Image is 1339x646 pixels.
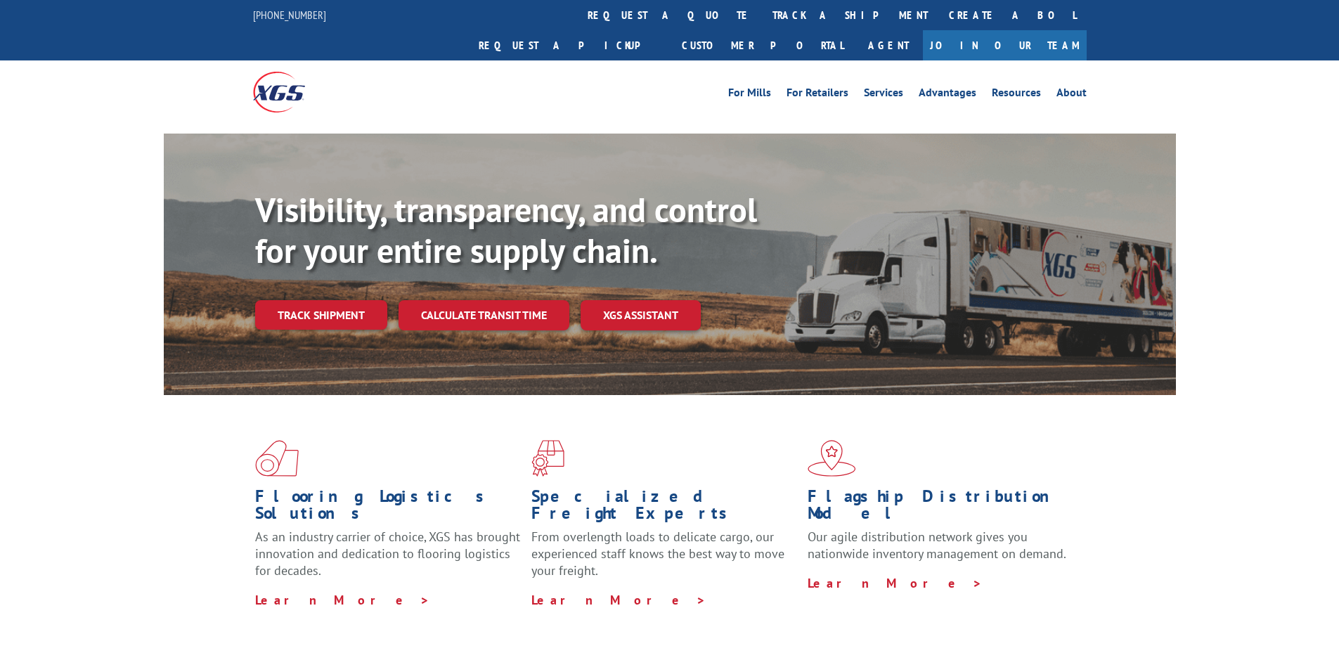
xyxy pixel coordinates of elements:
span: As an industry carrier of choice, XGS has brought innovation and dedication to flooring logistics... [255,529,520,579]
a: Learn More > [531,592,706,608]
a: Learn More > [255,592,430,608]
a: Resources [992,87,1041,103]
a: For Mills [728,87,771,103]
a: For Retailers [787,87,848,103]
a: Learn More > [808,575,983,591]
a: Join Our Team [923,30,1087,60]
a: Advantages [919,87,976,103]
span: Our agile distribution network gives you nationwide inventory management on demand. [808,529,1066,562]
h1: Flagship Distribution Model [808,488,1073,529]
p: From overlength loads to delicate cargo, our experienced staff knows the best way to move your fr... [531,529,797,591]
a: Services [864,87,903,103]
a: Request a pickup [468,30,671,60]
a: Customer Portal [671,30,854,60]
img: xgs-icon-flagship-distribution-model-red [808,440,856,477]
h1: Specialized Freight Experts [531,488,797,529]
a: [PHONE_NUMBER] [253,8,326,22]
h1: Flooring Logistics Solutions [255,488,521,529]
b: Visibility, transparency, and control for your entire supply chain. [255,188,757,272]
a: XGS ASSISTANT [581,300,701,330]
a: Track shipment [255,300,387,330]
a: About [1056,87,1087,103]
a: Agent [854,30,923,60]
img: xgs-icon-focused-on-flooring-red [531,440,564,477]
a: Calculate transit time [399,300,569,330]
img: xgs-icon-total-supply-chain-intelligence-red [255,440,299,477]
